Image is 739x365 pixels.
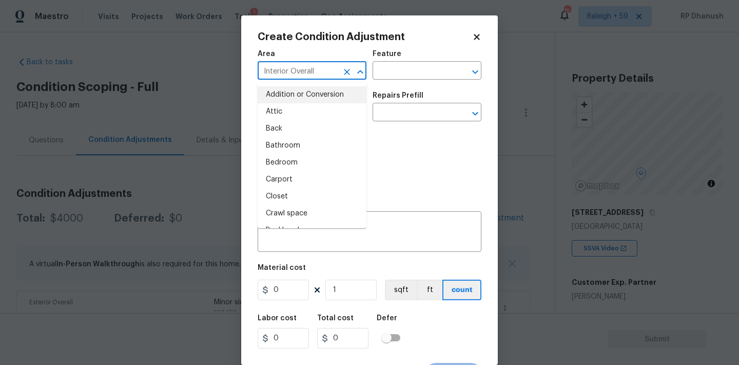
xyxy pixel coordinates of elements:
h5: Area [258,50,275,58]
h5: Total cost [317,315,354,322]
li: Addition or Conversion [258,86,366,103]
button: Clear [340,65,354,79]
h5: Defer [377,315,397,322]
li: Bathroom [258,137,366,154]
li: Crawl space [258,205,366,222]
h5: Material cost [258,264,306,271]
li: Bedroom [258,154,366,171]
li: Carport [258,171,366,188]
button: ft [417,280,442,300]
button: Open [468,65,482,79]
h2: Create Condition Adjustment [258,32,472,42]
button: Close [353,65,367,79]
button: count [442,280,481,300]
button: Open [468,106,482,121]
li: Attic [258,103,366,120]
h5: Repairs Prefill [373,92,423,99]
h5: Feature [373,50,401,58]
li: Deal breakers [258,222,366,239]
button: sqft [385,280,417,300]
li: Back [258,120,366,137]
h5: Labor cost [258,315,297,322]
li: Closet [258,188,366,205]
